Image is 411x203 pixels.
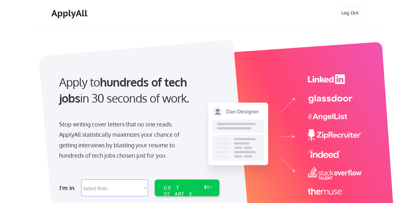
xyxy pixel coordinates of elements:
[51,8,89,19] div: ApplyAll
[59,119,191,161] div: Stop writing cover letters that no one reads. ApplyAll statistically maximizes your chance of get...
[59,183,77,193] div: I'm in
[59,74,217,106] div: Apply to in 30 seconds of work.
[59,75,190,105] strong: hundreds of tech jobs
[337,6,363,19] button: Log Out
